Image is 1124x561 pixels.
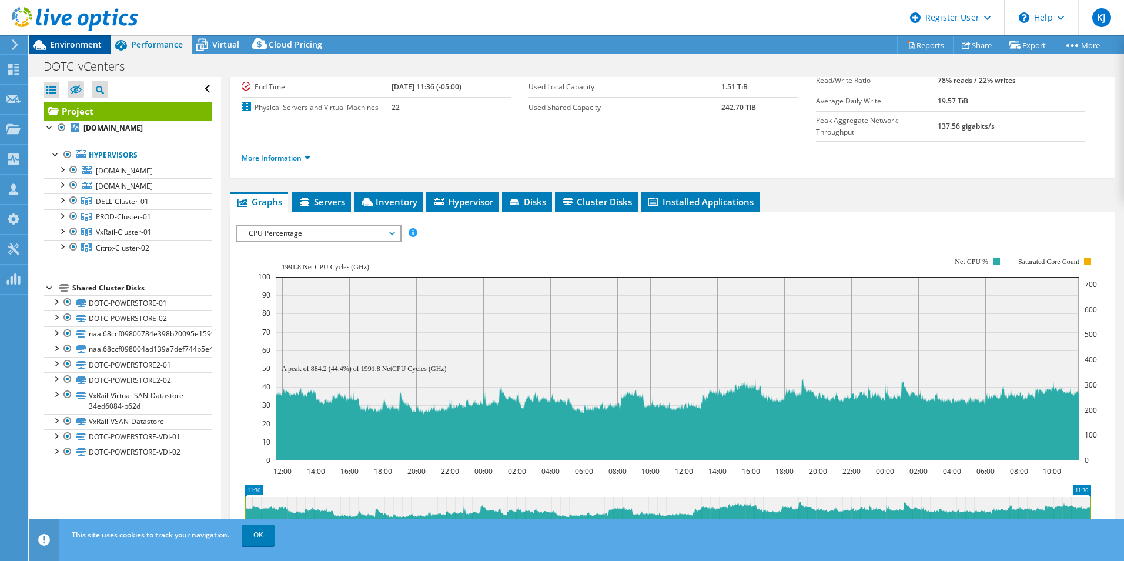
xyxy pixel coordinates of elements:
[262,419,270,429] text: 20
[1085,405,1097,415] text: 200
[44,414,212,429] a: VxRail-VSAN-Datastore
[258,272,270,282] text: 100
[72,281,212,295] div: Shared Cluster Disks
[942,466,961,476] text: 04:00
[282,365,447,373] text: A peak of 884.2 (44.4%) of 1991.8 NetCPU Cycles (GHz)
[44,342,212,357] a: naa.68ccf098004ad139a7def744b5e448b7
[816,95,938,107] label: Average Daily Write
[306,466,325,476] text: 14:00
[96,212,151,222] span: PROD-Cluster-01
[50,39,102,50] span: Environment
[1085,305,1097,315] text: 600
[96,166,153,176] span: [DOMAIN_NAME]
[44,193,212,209] a: DELL-Cluster-01
[242,81,392,93] label: End Time
[44,326,212,342] a: naa.68ccf09800784e398b20095e1599fc89
[955,258,988,266] text: Net CPU %
[647,196,754,208] span: Installed Applications
[508,196,546,208] span: Disks
[44,388,212,413] a: VxRail-Virtual-SAN-Datastore-34ed6084-b62d
[541,466,559,476] text: 04:00
[262,437,270,447] text: 10
[1001,36,1055,54] a: Export
[96,196,149,206] span: DELL-Cluster-01
[938,96,968,106] b: 19.57 TiB
[262,363,270,373] text: 50
[44,445,212,460] a: DOTC-POWERSTORE-VDI-02
[1042,466,1061,476] text: 10:00
[44,240,212,255] a: Citrix-Cluster-02
[44,121,212,136] a: [DOMAIN_NAME]
[242,153,310,163] a: More Information
[1085,430,1097,440] text: 100
[266,455,270,465] text: 0
[212,39,239,50] span: Virtual
[608,466,626,476] text: 08:00
[875,466,894,476] text: 00:00
[392,82,461,92] b: [DATE] 11:36 (-05:00)
[976,466,994,476] text: 06:00
[273,466,291,476] text: 12:00
[44,178,212,193] a: [DOMAIN_NAME]
[243,226,394,241] span: CPU Percentage
[72,530,229,540] span: This site uses cookies to track your navigation.
[897,36,954,54] a: Reports
[373,466,392,476] text: 18:00
[775,466,793,476] text: 18:00
[721,102,756,112] b: 242.70 TiB
[262,382,270,392] text: 40
[96,227,152,237] span: VxRail-Cluster-01
[440,466,459,476] text: 22:00
[674,466,693,476] text: 12:00
[392,102,400,112] b: 22
[507,466,526,476] text: 02:00
[340,466,358,476] text: 16:00
[262,400,270,410] text: 30
[938,75,1016,85] b: 78% reads / 22% writes
[44,295,212,310] a: DOTC-POWERSTORE-01
[641,466,659,476] text: 10:00
[1085,279,1097,289] text: 700
[842,466,860,476] text: 22:00
[909,466,927,476] text: 02:00
[1085,355,1097,365] text: 400
[242,102,392,113] label: Physical Servers and Virtual Machines
[282,263,369,271] text: 1991.8 Net CPU Cycles (GHz)
[44,310,212,326] a: DOTC-POWERSTORE-02
[44,429,212,445] a: DOTC-POWERSTORE-VDI-01
[816,115,938,138] label: Peak Aggregate Network Throughput
[561,196,632,208] span: Cluster Disks
[1009,466,1028,476] text: 08:00
[262,327,270,337] text: 70
[83,123,143,133] b: [DOMAIN_NAME]
[360,196,417,208] span: Inventory
[938,121,995,131] b: 137.56 gigabits/s
[432,196,493,208] span: Hypervisor
[816,75,938,86] label: Read/Write Ratio
[1085,329,1097,339] text: 500
[269,39,322,50] span: Cloud Pricing
[708,466,726,476] text: 14:00
[1092,8,1111,27] span: KJ
[1085,455,1089,465] text: 0
[44,357,212,372] a: DOTC-POWERSTORE2-01
[236,196,282,208] span: Graphs
[44,209,212,225] a: PROD-Cluster-01
[1085,380,1097,390] text: 300
[741,466,760,476] text: 16:00
[407,466,425,476] text: 20:00
[44,225,212,240] a: VxRail-Cluster-01
[262,290,270,300] text: 90
[131,39,183,50] span: Performance
[44,148,212,163] a: Hypervisors
[298,196,345,208] span: Servers
[262,345,270,355] text: 60
[808,466,827,476] text: 20:00
[44,372,212,388] a: DOTC-POWERSTORE2-02
[242,525,275,546] a: OK
[528,81,721,93] label: Used Local Capacity
[574,466,593,476] text: 06:00
[1018,258,1080,266] text: Saturated Core Count
[953,36,1001,54] a: Share
[44,102,212,121] a: Project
